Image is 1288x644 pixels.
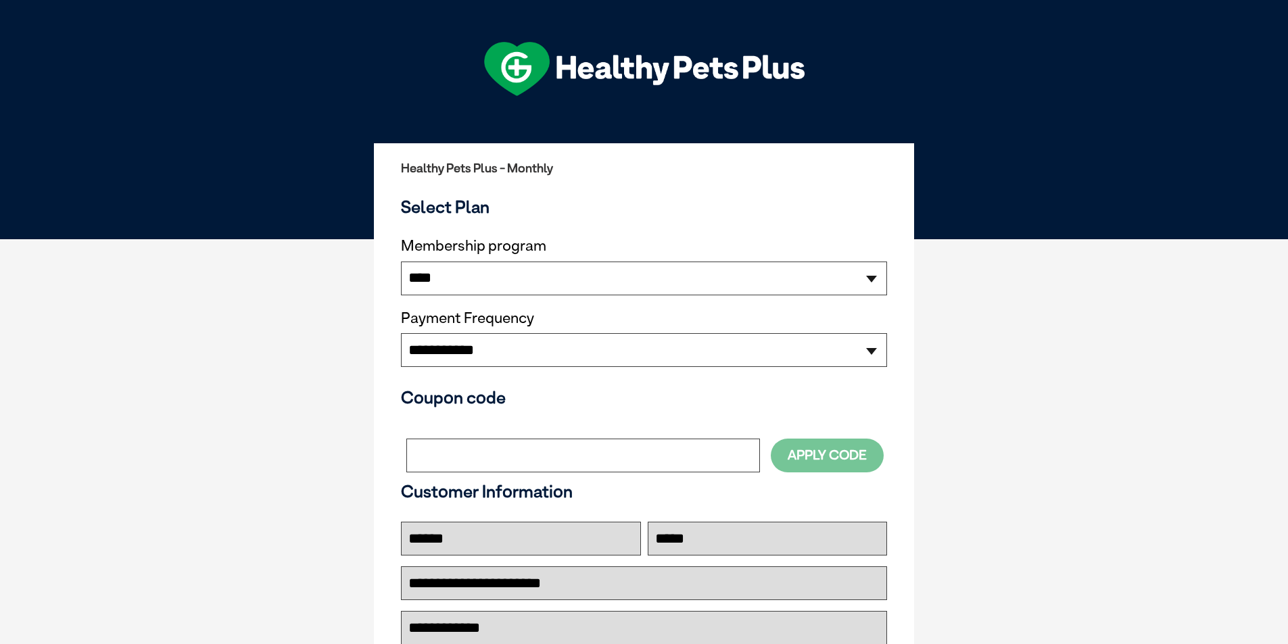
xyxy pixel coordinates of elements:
h3: Customer Information [401,481,887,501]
label: Payment Frequency [401,309,534,327]
button: Apply Code [771,439,884,472]
label: Membership program [401,237,887,255]
h2: Healthy Pets Plus - Monthly [401,162,887,175]
h3: Coupon code [401,387,887,407]
img: hpp-logo-landscape-green-white.png [484,42,805,96]
h3: Select Plan [401,197,887,217]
